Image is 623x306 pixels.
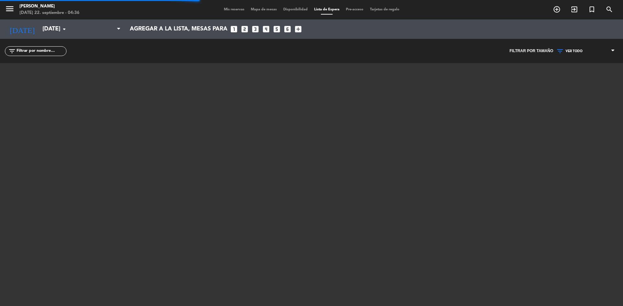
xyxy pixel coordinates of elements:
[605,6,613,13] i: search
[509,48,553,54] span: Filtrar por tamaño
[248,8,280,11] span: Mapa de mesas
[5,4,15,14] i: menu
[221,8,248,11] span: Mis reservas
[273,25,281,33] i: looks_5
[367,8,403,11] span: Tarjetas de regalo
[16,48,66,55] input: Filtrar por nombre...
[240,25,249,33] i: looks_two
[283,25,292,33] i: looks_6
[251,25,260,33] i: looks_3
[566,49,582,53] span: VER TODO
[280,8,311,11] span: Disponibilidad
[130,26,227,32] span: Agregar a la lista, mesas para
[343,8,367,11] span: Pre-acceso
[294,25,302,33] i: add_box
[262,25,270,33] i: looks_4
[230,25,238,33] i: looks_one
[570,6,578,13] i: exit_to_app
[8,47,16,55] i: filter_list
[19,10,79,16] div: [DATE] 22. septiembre - 04:36
[5,22,39,36] i: [DATE]
[19,3,79,10] div: [PERSON_NAME]
[588,6,596,13] i: turned_in_not
[60,25,68,33] i: arrow_drop_down
[311,8,343,11] span: Lista de Espera
[5,4,15,16] button: menu
[553,6,561,13] i: add_circle_outline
